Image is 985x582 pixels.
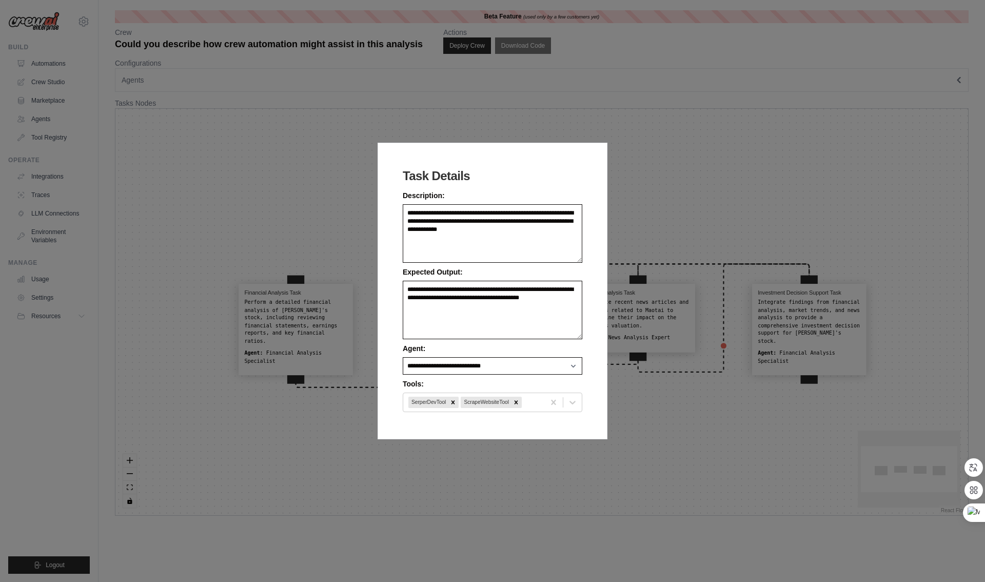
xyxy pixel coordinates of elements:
[408,397,447,408] div: SerperDevTool
[447,397,459,408] div: Remove SerperDevTool
[403,268,463,276] span: Expected Output:
[403,191,445,200] span: Description:
[403,380,424,388] span: Tools:
[403,344,425,353] span: Agent:
[403,168,582,184] h2: Task Details
[934,533,985,582] iframe: Chat Widget
[510,397,522,408] div: Remove ScrapeWebsiteTool
[461,397,510,408] div: ScrapeWebsiteTool
[934,533,985,582] div: 聊天小组件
